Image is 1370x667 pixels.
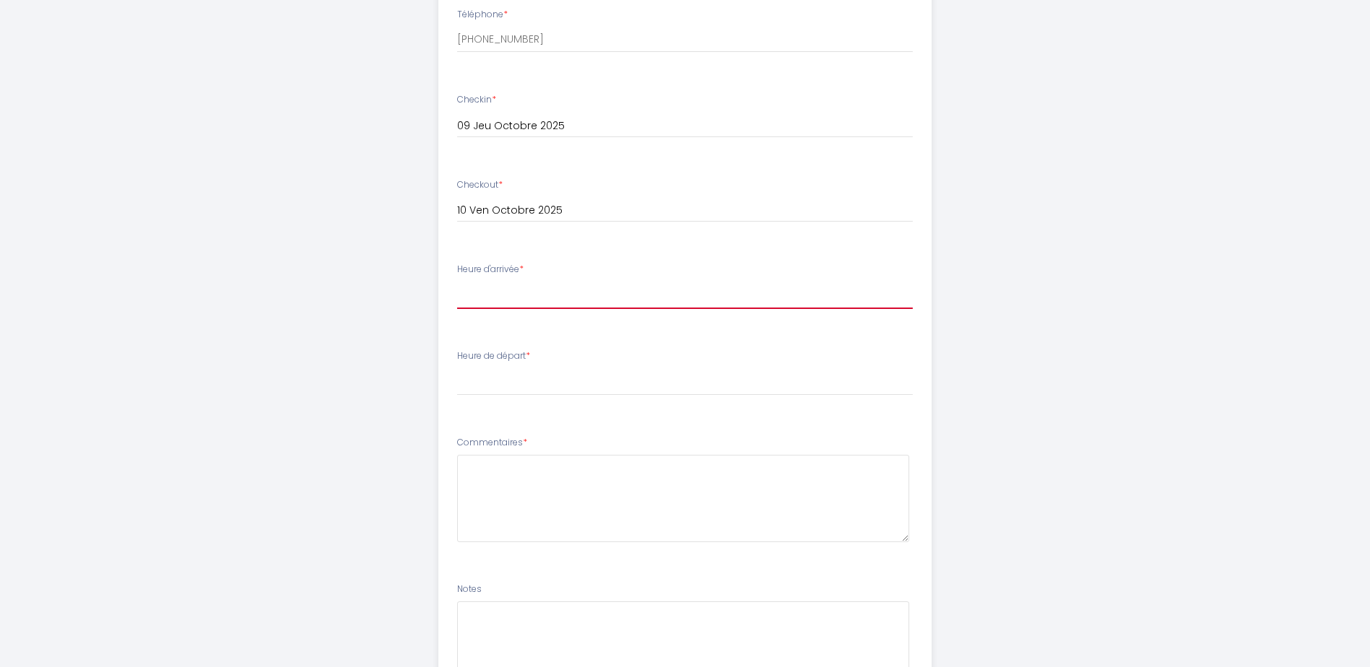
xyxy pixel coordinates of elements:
label: Téléphone [457,8,508,22]
label: Heure de départ [457,349,530,363]
label: Commentaires [457,436,527,450]
label: Heure d'arrivée [457,263,524,276]
label: Checkout [457,178,503,192]
label: Notes [457,583,482,596]
label: Checkin [457,93,496,107]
